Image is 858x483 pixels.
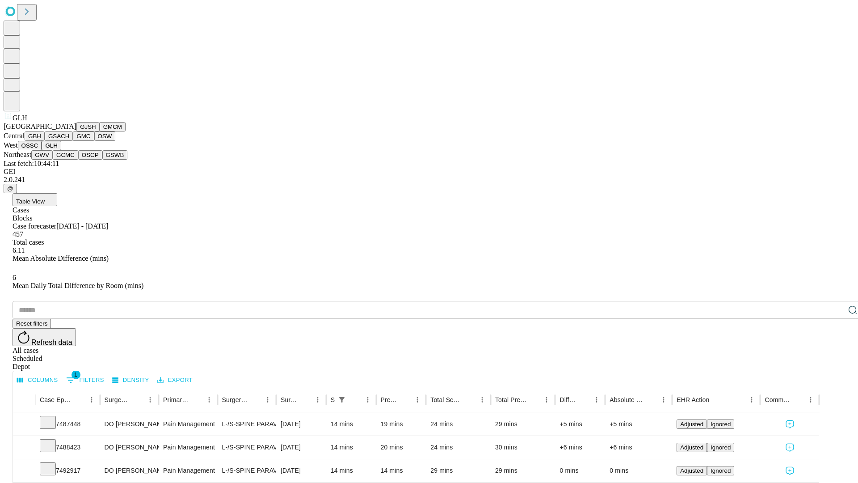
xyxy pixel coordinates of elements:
span: Ignored [711,444,731,451]
span: [GEOGRAPHIC_DATA] [4,123,76,130]
span: Central [4,132,25,140]
div: 14 mins [331,459,372,482]
button: Density [110,373,151,387]
button: Adjusted [677,443,707,452]
button: GWV [31,150,53,160]
button: Export [155,373,195,387]
button: Menu [411,394,424,406]
button: Table View [13,193,57,206]
div: 20 mins [381,436,422,459]
button: Sort [463,394,476,406]
div: Comments [765,396,791,403]
span: Reset filters [16,320,47,327]
div: 30 mins [495,436,551,459]
div: Surgery Name [222,396,248,403]
div: Pain Management [163,436,213,459]
div: +6 mins [559,436,601,459]
div: 24 mins [430,436,486,459]
div: +5 mins [610,413,668,436]
button: Sort [645,394,657,406]
button: Expand [17,440,31,456]
button: Menu [144,394,156,406]
div: 2.0.241 [4,176,854,184]
div: Scheduled In Room Duration [331,396,335,403]
button: OSW [94,131,116,141]
div: +5 mins [559,413,601,436]
div: L-/S-SPINE PARAVERTEBRAL FACET INJ, 1 LEVEL [222,459,272,482]
button: Reset filters [13,319,51,328]
button: OSCP [78,150,102,160]
div: Surgeon Name [105,396,130,403]
div: 19 mins [381,413,422,436]
button: OSSC [18,141,42,150]
div: Difference [559,396,577,403]
button: GMCM [100,122,126,131]
div: 24 mins [430,413,486,436]
div: L-/S-SPINE PARAVERTEBRAL FACET INJ, 1 LEVEL [222,413,272,436]
button: Sort [528,394,540,406]
span: @ [7,185,13,192]
div: L-/S-SPINE PARAVERTEBRAL FACET INJ, 1 LEVEL [222,436,272,459]
span: Case forecaster [13,222,56,230]
button: GSACH [45,131,73,141]
button: Menu [85,394,98,406]
div: DO [PERSON_NAME] [PERSON_NAME] [105,459,154,482]
span: 1 [71,370,80,379]
div: [DATE] [281,436,322,459]
button: GJSH [76,122,100,131]
button: GSWB [102,150,128,160]
button: GMC [73,131,94,141]
button: Sort [710,394,723,406]
button: Ignored [707,466,734,475]
div: 14 mins [381,459,422,482]
button: Menu [261,394,274,406]
span: Adjusted [680,467,703,474]
span: Total cases [13,238,44,246]
span: [DATE] - [DATE] [56,222,108,230]
span: Ignored [711,467,731,474]
button: Sort [399,394,411,406]
button: Menu [745,394,758,406]
button: Ignored [707,419,734,429]
div: 29 mins [495,459,551,482]
div: Total Predicted Duration [495,396,527,403]
button: Show filters [64,373,106,387]
button: Adjusted [677,419,707,429]
div: DO [PERSON_NAME] [PERSON_NAME] [105,436,154,459]
button: Adjusted [677,466,707,475]
span: GLH [13,114,27,122]
span: Northeast [4,151,31,158]
span: Last fetch: 10:44:11 [4,160,59,167]
span: Refresh data [31,339,72,346]
div: 0 mins [610,459,668,482]
button: GLH [42,141,61,150]
span: Adjusted [680,444,703,451]
button: Sort [249,394,261,406]
span: Table View [16,198,45,205]
button: Menu [476,394,488,406]
div: Pain Management [163,413,213,436]
button: Menu [540,394,553,406]
button: @ [4,184,17,193]
button: Menu [804,394,817,406]
div: [DATE] [281,459,322,482]
span: Mean Daily Total Difference by Room (mins) [13,282,143,289]
div: [DATE] [281,413,322,436]
div: Total Scheduled Duration [430,396,463,403]
div: Case Epic Id [40,396,72,403]
div: 7492917 [40,459,96,482]
div: 7488423 [40,436,96,459]
span: West [4,141,18,149]
button: Menu [311,394,324,406]
button: Refresh data [13,328,76,346]
button: Select columns [15,373,60,387]
button: Menu [590,394,603,406]
div: 0 mins [559,459,601,482]
div: 29 mins [430,459,486,482]
span: Adjusted [680,421,703,428]
button: Sort [190,394,203,406]
button: Show filters [336,394,348,406]
div: Surgery Date [281,396,298,403]
button: Sort [73,394,85,406]
button: Sort [792,394,804,406]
